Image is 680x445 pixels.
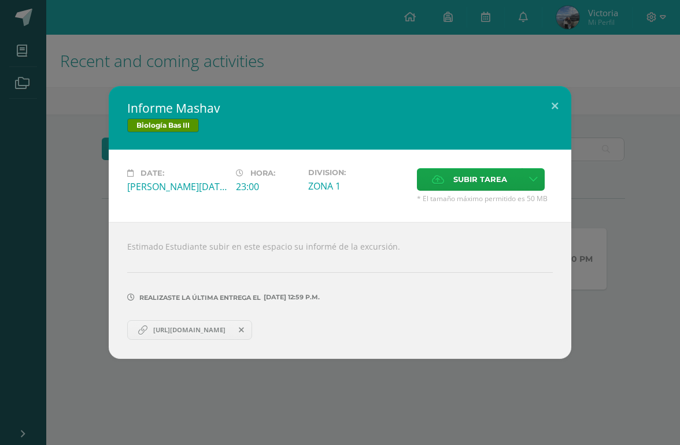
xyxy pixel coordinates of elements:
a: [URL][DOMAIN_NAME] [127,320,252,340]
div: [PERSON_NAME][DATE] [127,180,227,193]
span: Biología Bas III [127,118,199,132]
span: * El tamaño máximo permitido es 50 MB [417,194,553,203]
div: Estimado Estudiante subir en este espacio su informé de la excursión. [109,222,571,358]
span: Subir tarea [453,169,507,190]
span: [DATE] 12:59 p.m. [261,297,320,298]
h2: Informe Mashav [127,100,553,116]
div: 23:00 [236,180,299,193]
label: Division: [308,168,408,177]
button: Close (Esc) [538,86,571,125]
span: Realizaste la última entrega el [139,294,261,302]
div: ZONA 1 [308,180,408,192]
span: [URL][DOMAIN_NAME] [147,325,231,335]
span: Date: [141,169,164,177]
span: Hora: [250,169,275,177]
span: Remover entrega [232,324,252,336]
